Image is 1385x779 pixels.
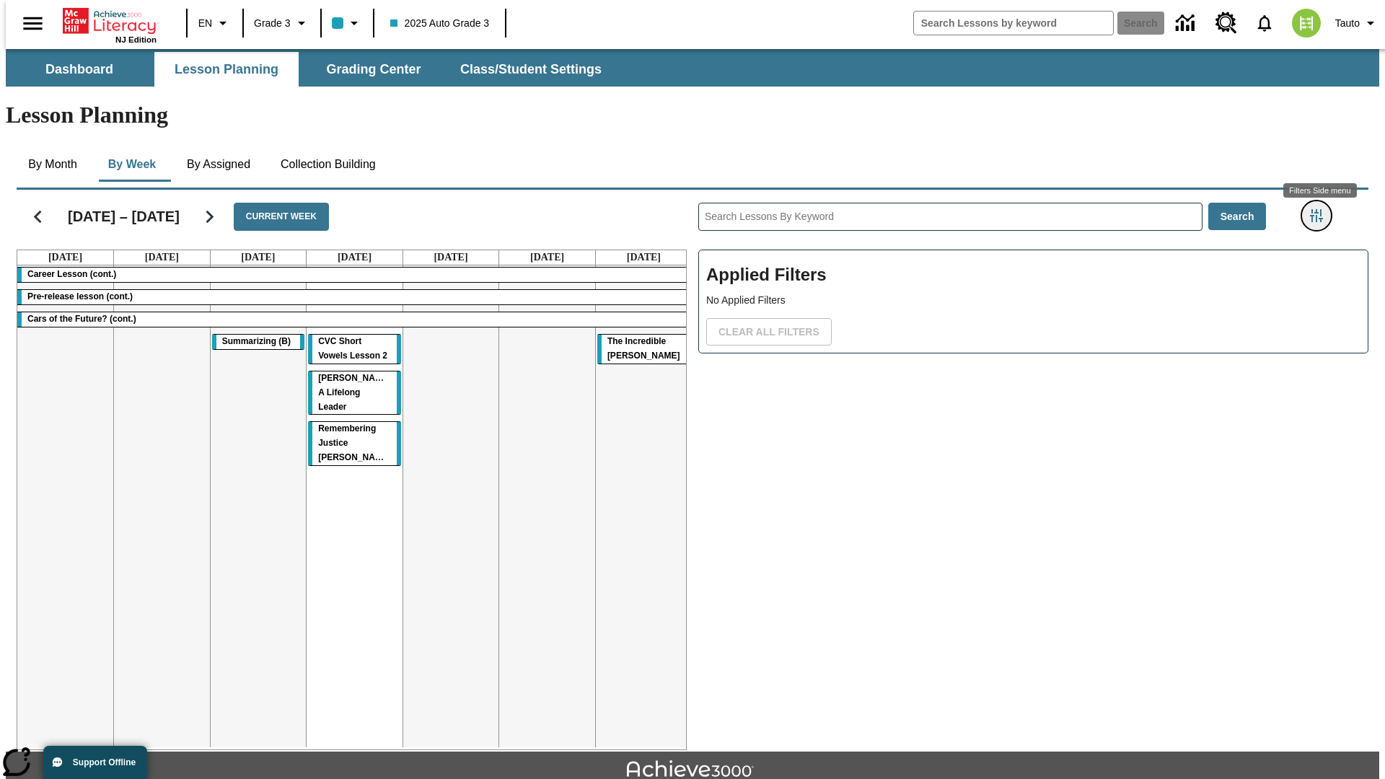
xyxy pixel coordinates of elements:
[318,373,394,412] span: Dianne Feinstein: A Lifelong Leader
[63,5,157,44] div: Home
[687,184,1368,750] div: Search
[390,16,490,31] span: 2025 Auto Grade 3
[326,10,369,36] button: Class color is light blue. Change class color
[175,61,278,78] span: Lesson Planning
[73,757,136,767] span: Support Offline
[175,147,262,182] button: By Assigned
[1335,16,1360,31] span: Tauto
[248,10,316,36] button: Grade: Grade 3, Select a grade
[68,208,180,225] h2: [DATE] – [DATE]
[191,198,228,235] button: Next
[17,147,89,182] button: By Month
[1246,4,1283,42] a: Notifications
[308,422,401,465] div: Remembering Justice O'Connor
[318,423,391,462] span: Remembering Justice O'Connor
[326,61,421,78] span: Grading Center
[699,203,1202,230] input: Search Lessons By Keyword
[17,268,692,282] div: Career Lesson (cont.)
[1329,10,1385,36] button: Profile/Settings
[6,52,615,87] div: SubNavbar
[212,335,305,349] div: Summarizing (B)
[698,250,1368,353] div: Applied Filters
[431,250,470,265] a: September 26, 2025
[1207,4,1246,43] a: Resource Center, Will open in new tab
[460,61,602,78] span: Class/Student Settings
[1292,9,1321,38] img: avatar image
[335,250,374,265] a: September 25, 2025
[27,291,133,302] span: Pre-release lesson (cont.)
[45,250,85,265] a: September 22, 2025
[1283,183,1357,198] div: Filters Side menu
[27,314,136,324] span: Cars of the Future? (cont.)
[449,52,613,87] button: Class/Student Settings
[308,371,401,415] div: Dianne Feinstein: A Lifelong Leader
[914,12,1113,35] input: search field
[238,250,278,265] a: September 24, 2025
[1283,4,1329,42] button: Select a new avatar
[1302,201,1331,230] button: Filters Side menu
[198,16,212,31] span: EN
[222,336,291,346] span: Summarizing (B)
[624,250,664,265] a: September 28, 2025
[597,335,690,364] div: The Incredible Kellee Edwards
[192,10,238,36] button: Language: EN, Select a language
[706,293,1360,308] p: No Applied Filters
[142,250,182,265] a: September 23, 2025
[115,35,157,44] span: NJ Edition
[12,2,54,45] button: Open side menu
[6,102,1379,128] h1: Lesson Planning
[63,6,157,35] a: Home
[27,269,116,279] span: Career Lesson (cont.)
[17,312,692,327] div: Cars of the Future? (cont.)
[1208,203,1267,231] button: Search
[96,147,168,182] button: By Week
[308,335,401,364] div: CVC Short Vowels Lesson 2
[318,336,387,361] span: CVC Short Vowels Lesson 2
[5,184,687,750] div: Calendar
[607,336,680,361] span: The Incredible Kellee Edwards
[269,147,387,182] button: Collection Building
[254,16,291,31] span: Grade 3
[302,52,446,87] button: Grading Center
[706,258,1360,293] h2: Applied Filters
[19,198,56,235] button: Previous
[154,52,299,87] button: Lesson Planning
[527,250,567,265] a: September 27, 2025
[234,203,329,231] button: Current Week
[7,52,151,87] button: Dashboard
[45,61,113,78] span: Dashboard
[6,49,1379,87] div: SubNavbar
[43,746,147,779] button: Support Offline
[1167,4,1207,43] a: Data Center
[17,290,692,304] div: Pre-release lesson (cont.)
